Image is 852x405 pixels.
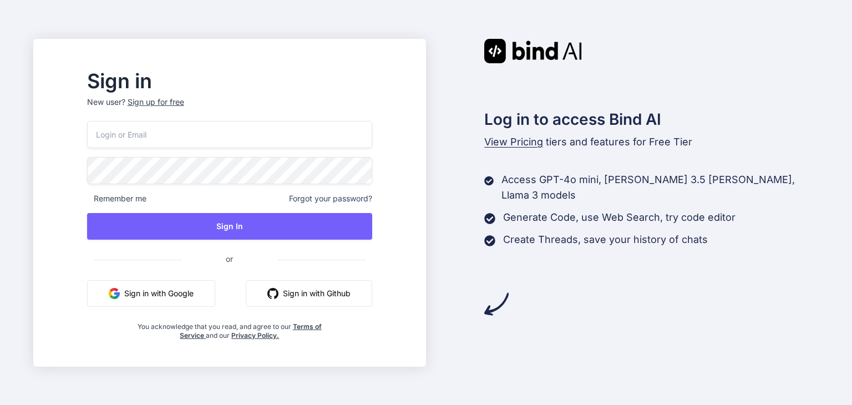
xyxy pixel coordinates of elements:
img: github [267,288,278,299]
button: Sign in with Github [246,280,372,307]
a: Terms of Service [180,322,322,340]
span: Forgot your password? [289,193,372,204]
img: google [109,288,120,299]
div: You acknowledge that you read, and agree to our and our [134,316,324,340]
p: Generate Code, use Web Search, try code editor [503,210,736,225]
img: Bind AI logo [484,39,582,63]
p: tiers and features for Free Tier [484,134,819,150]
a: Privacy Policy. [231,331,279,340]
button: Sign in with Google [87,280,215,307]
img: arrow [484,292,509,316]
p: Access GPT-4o mini, [PERSON_NAME] 3.5 [PERSON_NAME], Llama 3 models [501,172,819,203]
p: New user? [87,97,372,121]
span: or [181,245,277,272]
span: Remember me [87,193,146,204]
h2: Log in to access Bind AI [484,108,819,131]
h2: Sign in [87,72,372,90]
input: Login or Email [87,121,372,148]
span: View Pricing [484,136,543,148]
div: Sign up for free [128,97,184,108]
p: Create Threads, save your history of chats [503,232,708,247]
button: Sign In [87,213,372,240]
